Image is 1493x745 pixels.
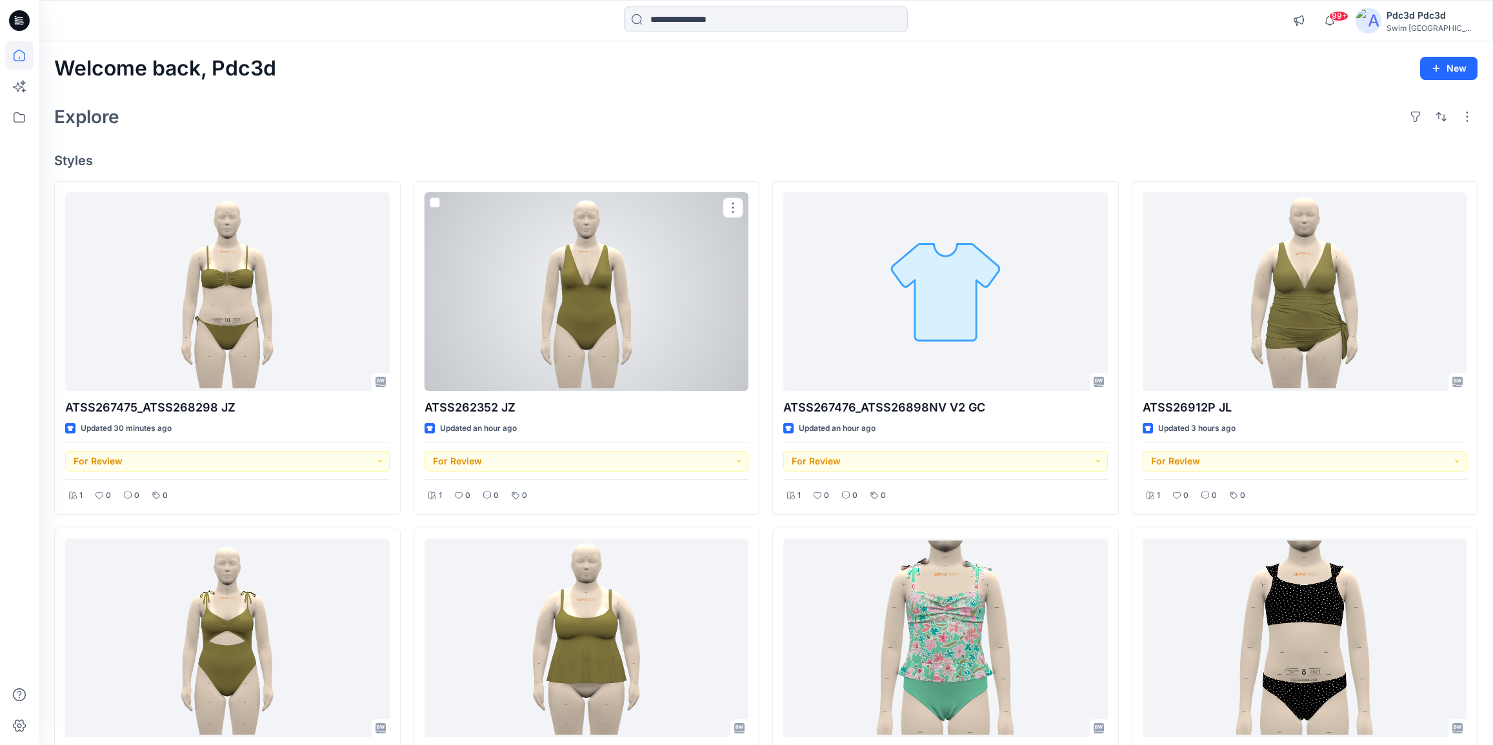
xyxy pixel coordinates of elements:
p: 1 [797,489,801,502]
img: avatar [1356,8,1381,34]
p: Updated an hour ago [799,422,876,435]
a: PID87KEY1_dt & PID2M7E62_dt [1143,539,1467,737]
a: ATSS267475_ATSS268298 JZ [65,192,390,391]
button: New [1420,57,1478,80]
p: 0 [522,489,527,502]
p: 0 [134,489,139,502]
span: 99+ [1329,11,1348,21]
p: 0 [881,489,886,502]
a: ATSS26912P JL [1143,192,1467,391]
h4: Styles [54,153,1478,168]
p: Updated 30 minutes ago [81,422,172,435]
a: PIDR6Y8PM_dt [783,539,1108,737]
p: 0 [465,489,470,502]
p: 0 [852,489,857,502]
p: ATSS262352 JZ [425,399,749,417]
p: 1 [1157,489,1160,502]
p: 1 [439,489,442,502]
div: Pdc3d Pdc3d [1387,8,1477,23]
p: ATSS26912P JL [1143,399,1467,417]
a: ATSS262348 GC [65,539,390,737]
p: 0 [1183,489,1188,502]
h2: Explore [54,106,119,127]
p: 0 [494,489,499,502]
p: 0 [163,489,168,502]
div: Swim [GEOGRAPHIC_DATA] [1387,23,1477,33]
a: ATSS262352 JZ [425,192,749,391]
p: 0 [106,489,111,502]
p: Updated 3 hours ago [1158,422,1236,435]
p: ATSS267475_ATSS268298 JZ [65,399,390,417]
a: ATSS267471P JL [425,539,749,737]
p: 0 [1212,489,1217,502]
p: 0 [1240,489,1245,502]
h2: Welcome back, Pdc3d [54,57,276,81]
p: Updated an hour ago [440,422,517,435]
p: 1 [79,489,83,502]
p: 0 [824,489,829,502]
a: ATSS267476_ATSS26898NV V2 GC [783,192,1108,391]
p: ATSS267476_ATSS26898NV V2 GC [783,399,1108,417]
